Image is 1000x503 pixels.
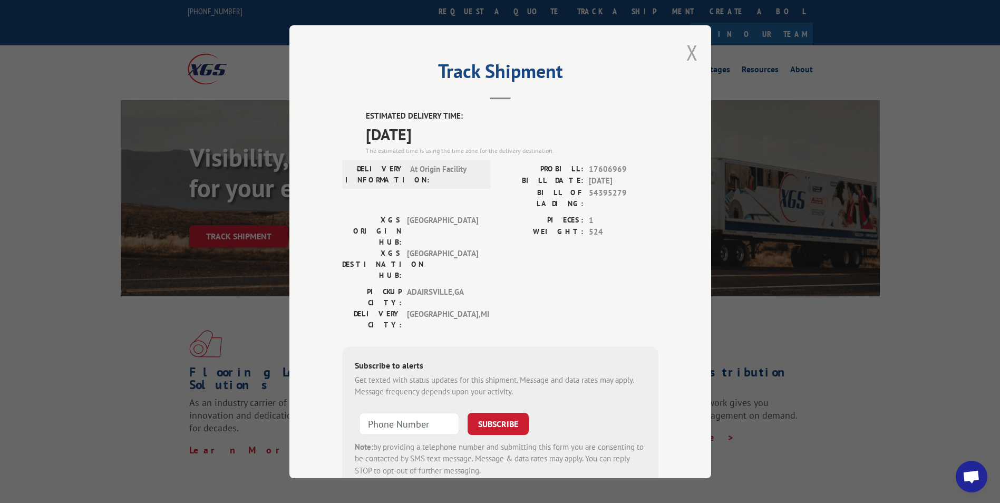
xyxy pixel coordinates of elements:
[468,412,529,434] button: SUBSCRIBE
[407,247,478,280] span: [GEOGRAPHIC_DATA]
[355,441,646,477] div: by providing a telephone number and submitting this form you are consenting to be contacted by SM...
[410,163,481,185] span: At Origin Facility
[589,175,658,187] span: [DATE]
[342,214,402,247] label: XGS ORIGIN HUB:
[407,286,478,308] span: ADAIRSVILLE , GA
[500,187,584,209] label: BILL OF LADING:
[342,247,402,280] label: XGS DESTINATION HUB:
[500,226,584,238] label: WEIGHT:
[589,214,658,226] span: 1
[342,286,402,308] label: PICKUP CITY:
[407,308,478,330] span: [GEOGRAPHIC_DATA] , MI
[355,359,646,374] div: Subscribe to alerts
[359,412,459,434] input: Phone Number
[500,175,584,187] label: BILL DATE:
[355,441,373,451] strong: Note:
[686,38,698,66] button: Close modal
[342,64,658,84] h2: Track Shipment
[366,110,658,122] label: ESTIMATED DELIVERY TIME:
[589,226,658,238] span: 524
[500,214,584,226] label: PIECES:
[407,214,478,247] span: [GEOGRAPHIC_DATA]
[366,122,658,146] span: [DATE]
[345,163,405,185] label: DELIVERY INFORMATION:
[956,461,987,492] div: Open chat
[342,308,402,330] label: DELIVERY CITY:
[589,187,658,209] span: 54395279
[500,163,584,175] label: PROBILL:
[589,163,658,175] span: 17606969
[355,374,646,398] div: Get texted with status updates for this shipment. Message and data rates may apply. Message frequ...
[366,146,658,155] div: The estimated time is using the time zone for the delivery destination.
